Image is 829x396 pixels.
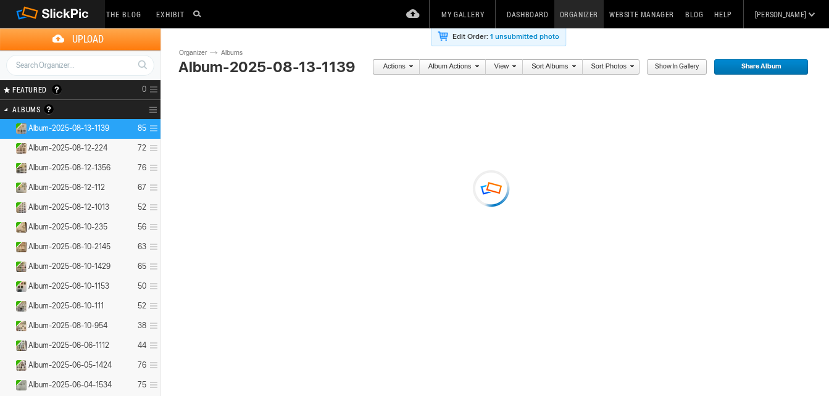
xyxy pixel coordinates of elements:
[372,59,413,75] a: Actions
[646,59,707,75] a: Show in Gallery
[10,202,27,213] ins: Public Album
[10,143,27,154] ins: Public Album
[28,380,112,390] span: Album-2025-06-04-1534
[1,143,13,152] a: Expand
[28,321,107,331] span: Album-2025-08-10-954
[10,321,27,331] ins: Public Album
[10,242,27,252] ins: Public Album
[10,380,27,390] ins: Public Album
[28,163,110,173] span: Album-2025-08-12-1356
[28,143,107,153] span: Album-2025-08-12-224
[714,59,800,75] span: Share Album
[420,59,479,75] a: Album Actions
[1,340,13,350] a: Expand
[486,59,517,75] a: View
[452,32,488,41] b: Edit Order:
[10,262,27,272] ins: Public Album
[463,166,520,210] div: Loading ...
[28,183,105,192] span: Album-2025-08-12-112
[191,6,206,21] input: Search photos on SlickPic...
[1,262,13,271] a: Expand
[218,48,255,58] a: Albums
[583,59,634,75] a: Sort Photos
[1,123,13,133] a: Collapse
[15,28,160,50] span: Upload
[1,163,13,172] a: Expand
[28,123,109,133] span: Album-2025-08-13-1139
[10,163,27,173] ins: Public Album
[1,281,13,291] a: Expand
[523,59,575,75] a: Sort Albums
[1,380,13,389] a: Expand
[28,262,110,271] span: Album-2025-08-10-1429
[12,100,116,119] h2: Albums
[28,340,109,350] span: Album-2025-06-06-1112
[646,59,699,75] span: Show in Gallery
[490,32,559,41] a: 1 unsubmitted photo
[28,242,110,252] span: Album-2025-08-10-2145
[28,360,112,370] span: Album-2025-06-05-1424
[1,202,13,212] a: Expand
[1,242,13,251] a: Expand
[6,55,154,76] input: Search Organizer...
[10,301,27,311] ins: Public Album
[1,301,13,310] a: Expand
[9,85,47,94] span: FEATURED
[10,183,27,193] ins: Public Album
[28,281,109,291] span: Album-2025-08-10-1153
[28,202,109,212] span: Album-2025-08-12-1013
[1,360,13,369] a: Expand
[10,123,27,134] ins: Public Album
[10,360,27,371] ins: Public Album
[1,222,13,231] a: Expand
[28,222,107,232] span: Album-2025-08-10-235
[10,340,27,351] ins: Public Album
[28,301,104,311] span: Album-2025-08-10-111
[10,222,27,233] ins: Public Album
[10,281,27,292] ins: Public Album
[1,321,13,330] a: Expand
[1,183,13,192] a: Expand
[131,54,154,75] a: Search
